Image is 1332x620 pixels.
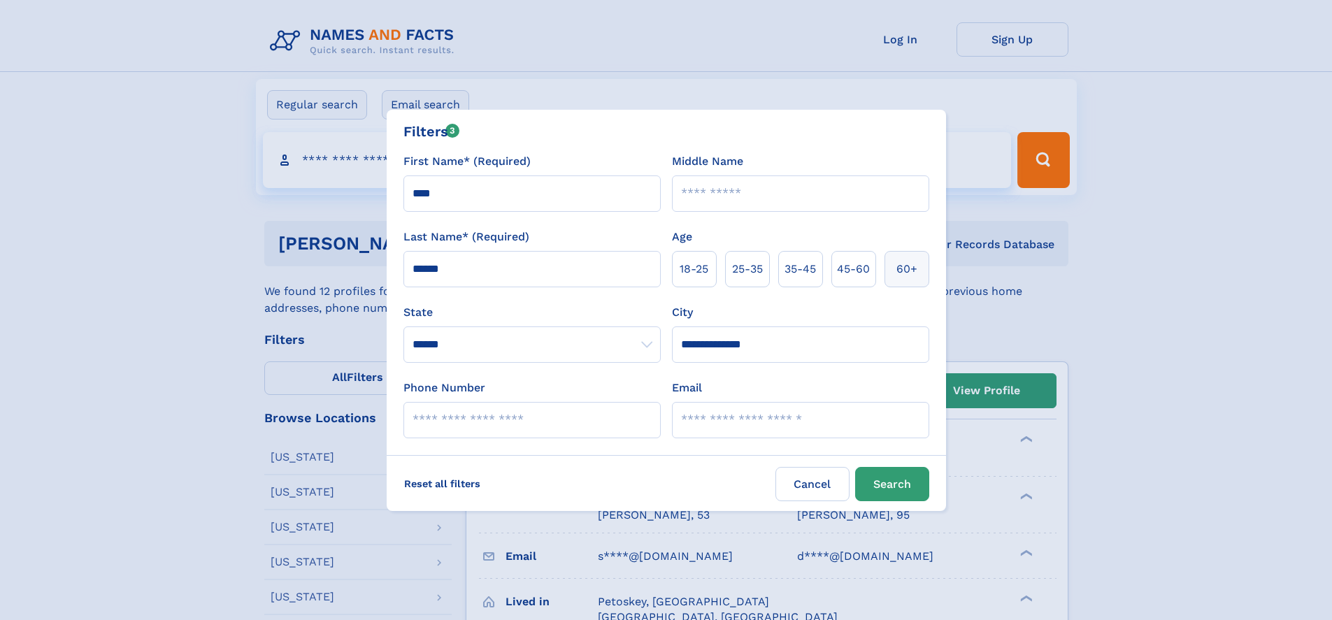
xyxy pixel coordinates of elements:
label: Middle Name [672,153,743,170]
span: 35‑45 [785,261,816,277]
label: Reset all filters [395,467,489,500]
span: 45‑60 [837,261,870,277]
label: Age [672,229,692,245]
span: 60+ [896,261,917,277]
label: City [672,304,693,321]
label: Email [672,380,702,396]
button: Search [855,467,929,501]
label: State [403,304,661,321]
label: First Name* (Required) [403,153,531,170]
span: 25‑35 [732,261,763,277]
div: Filters [403,121,460,142]
label: Last Name* (Required) [403,229,529,245]
span: 18‑25 [680,261,708,277]
label: Cancel [775,467,850,501]
label: Phone Number [403,380,485,396]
